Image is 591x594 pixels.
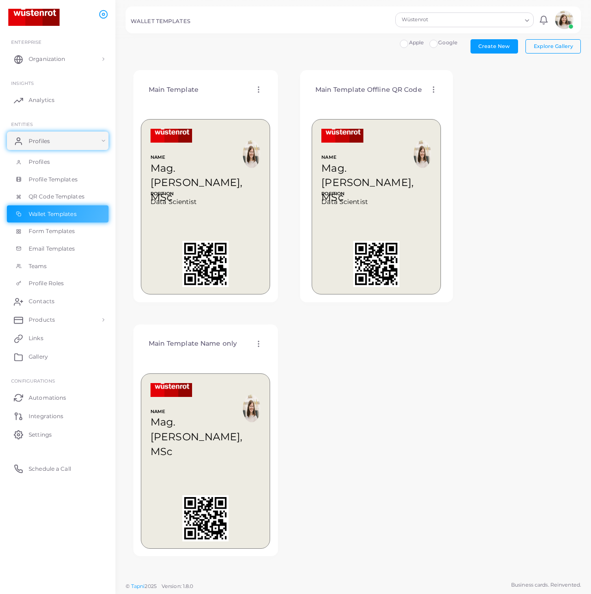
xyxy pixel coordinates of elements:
span: Profiles [29,158,50,166]
span: Products [29,316,55,324]
img: Logo [151,383,192,397]
span: Contacts [29,297,54,306]
span: NAME [151,154,243,161]
img: QR Code [353,241,399,287]
span: ENTITIES [11,121,33,127]
button: Create New [470,39,518,53]
span: Analytics [29,96,54,104]
span: QR Code Templates [29,192,84,201]
button: Explore Gallery [525,39,581,53]
span: Business cards. Reinvented. [511,581,581,589]
a: Links [7,329,109,348]
span: Wüstenrot [400,15,467,24]
span: POSITION [151,191,260,198]
span: Organization [29,55,65,63]
a: Email Templates [7,240,109,258]
a: Integrations [7,407,109,425]
h4: Main Template Offline QR Code [315,86,422,94]
span: Apple [409,39,424,46]
img: QR Code [182,495,229,541]
a: Profile Roles [7,275,109,292]
span: Profile Roles [29,279,64,288]
img: Logo [321,129,363,143]
span: Wallet Templates [29,210,77,218]
a: Tapni [131,583,145,589]
a: Profiles [7,132,109,150]
span: Form Templates [29,227,75,235]
span: Gallery [29,353,48,361]
a: Organization [7,50,109,68]
img: 68cc0925c4f329b3608fb3ede5cee33e5dffd999734903a2ad50c6d10708f607.png [243,395,260,422]
span: NAME [321,154,414,161]
a: Analytics [7,91,109,109]
img: QR Code [182,241,229,287]
a: Schedule a Call [7,459,109,478]
span: Mag. [PERSON_NAME], MSc [321,162,414,204]
span: Schedule a Call [29,465,71,473]
span: Profiles [29,137,50,145]
input: Search for option [468,15,521,25]
a: Wallet Templates [7,205,109,223]
span: POSITION [321,191,431,198]
span: Google [438,39,458,46]
a: QR Code Templates [7,188,109,205]
span: INSIGHTS [11,80,34,86]
span: Email Templates [29,245,75,253]
img: avatar [555,11,573,29]
span: Create New [478,43,510,49]
span: 2025 [145,582,156,590]
span: Explore Gallery [534,43,573,49]
h5: WALLET TEMPLATES [131,18,190,24]
a: Contacts [7,292,109,311]
h4: Main Template Name only [149,340,237,348]
a: Products [7,311,109,329]
a: Form Templates [7,222,109,240]
span: Automations [29,394,66,402]
a: Gallery [7,348,109,366]
span: Mag. [PERSON_NAME], MSc [151,162,243,204]
img: Logo [151,129,192,143]
img: 68cc0925c4f329b3608fb3ede5cee33e5dffd999734903a2ad50c6d10708f607.png [414,140,431,168]
span: Configurations [11,378,55,384]
span: Integrations [29,412,63,420]
span: Mag. [PERSON_NAME], MSc [151,416,243,458]
a: Profiles [7,153,109,171]
img: 68cc0925c4f329b3608fb3ede5cee33e5dffd999734903a2ad50c6d10708f607.png [243,140,260,168]
span: Settings [29,431,52,439]
span: Data Scientist [151,197,260,206]
span: © [126,582,193,590]
a: Automations [7,388,109,407]
span: NAME [151,408,243,415]
a: avatar [552,11,576,29]
span: Teams [29,262,47,270]
a: Profile Templates [7,171,109,188]
span: Version: 1.8.0 [162,583,193,589]
img: logo [8,9,60,26]
span: Links [29,334,43,342]
a: Teams [7,258,109,275]
span: Enterprise [11,39,42,45]
div: Search for option [395,12,534,27]
a: Settings [7,425,109,444]
span: Data Scientist [321,197,431,206]
span: Profile Templates [29,175,78,184]
h4: Main Template [149,86,199,94]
